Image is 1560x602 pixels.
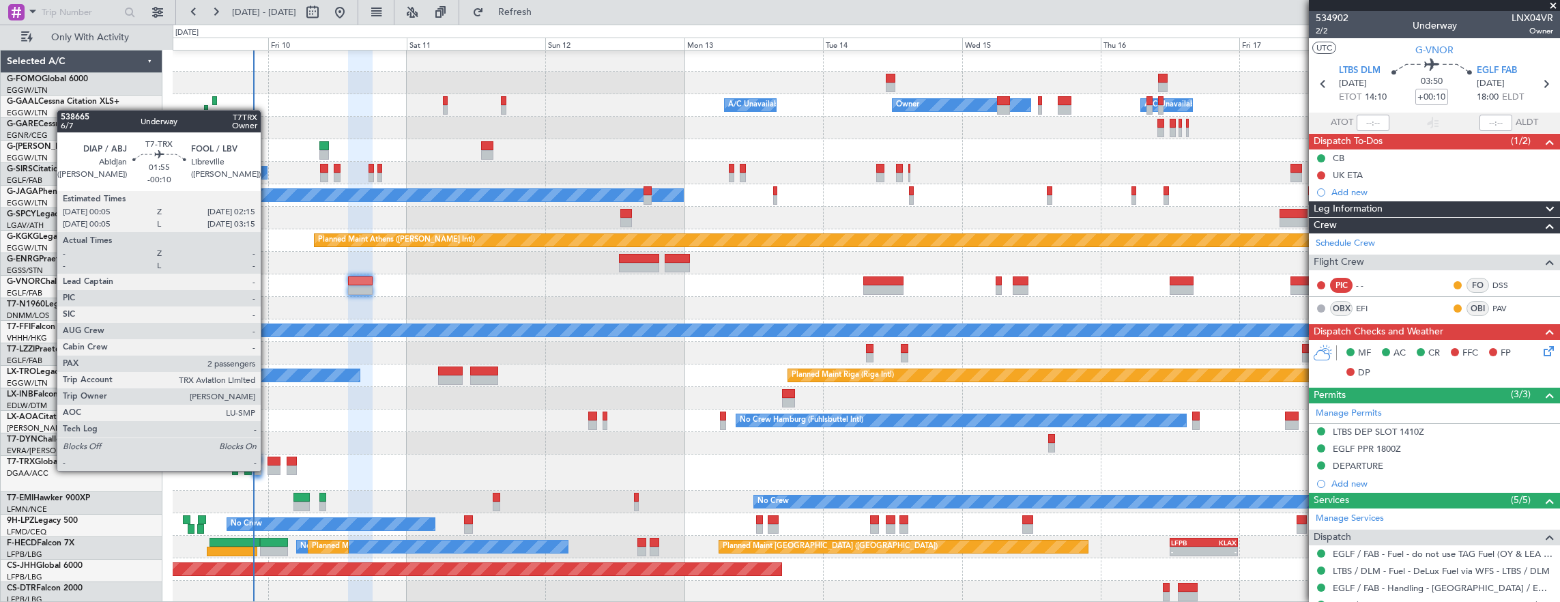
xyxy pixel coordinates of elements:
a: EGNR/CEG [7,130,48,141]
a: LTBS / DLM - Fuel - DeLux Fuel via WFS - LTBS / DLM [1333,565,1550,577]
span: 14:10 [1365,91,1387,104]
div: No Crew [300,536,332,557]
div: KLAX [1204,539,1237,547]
div: OBX [1330,301,1353,316]
a: EGSS/STN [7,266,43,276]
div: Fri 17 [1239,38,1378,50]
span: G-GARE [7,120,38,128]
div: Wed 15 [962,38,1101,50]
a: LFPB/LBG [7,549,42,560]
span: ALDT [1516,116,1538,130]
a: VHHH/HKG [7,333,47,343]
a: LGAV/ATH [7,220,44,231]
div: Planned Maint [GEOGRAPHIC_DATA] ([GEOGRAPHIC_DATA]) [723,536,938,557]
div: Add new [1331,186,1553,198]
a: EDLW/DTM [7,401,47,411]
span: G-FOMO [7,75,42,83]
a: EGGW/LTN [7,153,48,163]
a: EGLF / FAB - Handling - [GEOGRAPHIC_DATA] / EGLF / FAB [1333,582,1553,594]
a: EGLF/FAB [7,288,42,298]
div: Sun 12 [545,38,684,50]
span: Refresh [487,8,544,17]
a: DNMM/LOS [7,311,49,321]
span: T7-DYN [7,435,38,444]
a: G-[PERSON_NAME]Cessna Citation XLS [7,143,158,151]
button: UTC [1312,42,1336,54]
a: CS-JHHGlobal 6000 [7,562,83,570]
div: Sat 11 [407,38,545,50]
span: Dispatch Checks and Weather [1314,324,1443,340]
span: G-ENRG [7,255,39,263]
a: EVRA/[PERSON_NAME] [7,446,91,456]
div: OBI [1467,301,1489,316]
span: CR [1428,347,1440,360]
a: LFMN/NCE [7,504,47,515]
span: G-GAAL [7,98,38,106]
a: LX-TROLegacy 650 [7,368,80,376]
a: LX-INBFalcon 900EX EASy II [7,390,115,399]
span: G-KGKG [7,233,39,241]
span: G-VNOR [7,278,40,286]
span: Dispatch [1314,530,1351,545]
span: Flight Crew [1314,255,1364,270]
a: EGLF / FAB - Fuel - do not use TAG Fuel (OY & LEA only) EGLF / FAB [1333,548,1553,560]
span: LX-TRO [7,368,36,376]
a: G-JAGAPhenom 300 [7,188,86,196]
div: EGLF PPR 1800Z [1333,443,1401,455]
span: Services [1314,493,1349,508]
span: ATOT [1331,116,1353,130]
a: LX-AOACitation Mustang [7,413,104,421]
a: Manage Permits [1316,407,1382,420]
a: [PERSON_NAME]/QSA [7,423,87,433]
div: Planned Maint Athens ([PERSON_NAME] Intl) [318,230,475,250]
span: ELDT [1502,91,1524,104]
a: Schedule Crew [1316,237,1375,250]
span: [DATE] [1339,77,1367,91]
div: - - [1356,279,1387,291]
span: T7-FFI [7,323,31,331]
span: 2/2 [1316,25,1348,37]
div: Mon 13 [684,38,823,50]
a: EFI [1356,302,1387,315]
a: EGLF/FAB [7,175,42,186]
span: T7-TRX [7,458,35,466]
span: G-JAGA [7,188,38,196]
a: G-GAALCessna Citation XLS+ [7,98,119,106]
span: LX-INB [7,390,33,399]
a: G-GARECessna Citation XLS+ [7,120,119,128]
div: Underway [1413,18,1457,33]
div: Thu 9 [129,38,268,50]
a: T7-TRXGlobal 6500 [7,458,81,466]
div: Planned Maint Riga (Riga Intl) [792,365,894,386]
span: LNX04VR [1512,11,1553,25]
span: (1/2) [1511,134,1531,148]
div: UK ETA [1333,169,1363,181]
a: G-KGKGLegacy 600 [7,233,83,241]
div: Fri 10 [268,38,407,50]
a: LFPB/LBG [7,572,42,582]
a: EGGW/LTN [7,108,48,118]
span: 03:50 [1421,75,1443,89]
a: EGLF/FAB [7,356,42,366]
a: T7-FFIFalcon 7X [7,323,68,331]
button: Only With Activity [15,27,148,48]
a: PAV [1492,302,1523,315]
div: PIC [1330,278,1353,293]
a: DSS [1492,279,1523,291]
a: T7-LZZIPraetor 600 [7,345,81,354]
a: EGGW/LTN [7,85,48,96]
span: G-SIRS [7,165,33,173]
a: CS-DTRFalcon 2000 [7,584,83,592]
a: Manage Services [1316,512,1384,526]
span: 534902 [1316,11,1348,25]
div: Owner [896,95,919,115]
a: T7-DYNChallenger 604 [7,435,96,444]
span: [DATE] [1477,77,1505,91]
span: Leg Information [1314,201,1383,217]
div: - [1171,547,1204,556]
span: CS-DTR [7,584,36,592]
input: Trip Number [42,2,120,23]
span: T7-EMI [7,494,33,502]
input: --:-- [1357,115,1389,131]
a: T7-N1960Legacy 650 [7,300,89,309]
